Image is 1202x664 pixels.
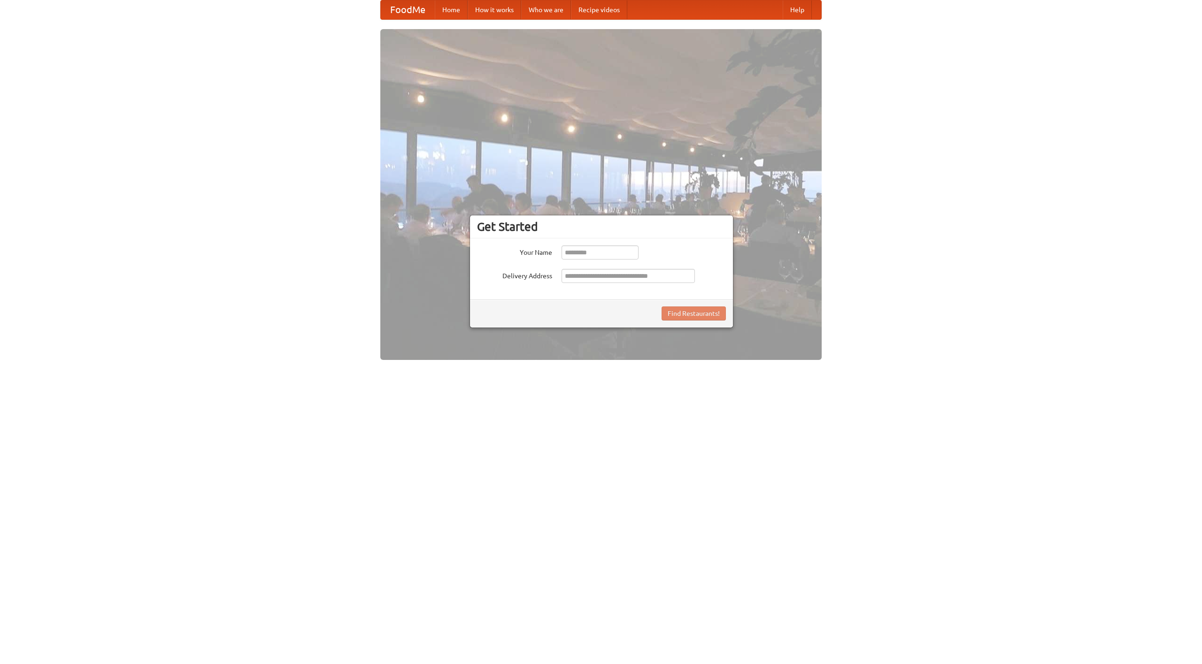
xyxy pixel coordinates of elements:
h3: Get Started [477,220,726,234]
a: FoodMe [381,0,435,19]
a: Recipe videos [571,0,627,19]
a: Home [435,0,468,19]
label: Delivery Address [477,269,552,281]
label: Your Name [477,245,552,257]
a: Who we are [521,0,571,19]
a: How it works [468,0,521,19]
button: Find Restaurants! [662,306,726,321]
a: Help [783,0,812,19]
